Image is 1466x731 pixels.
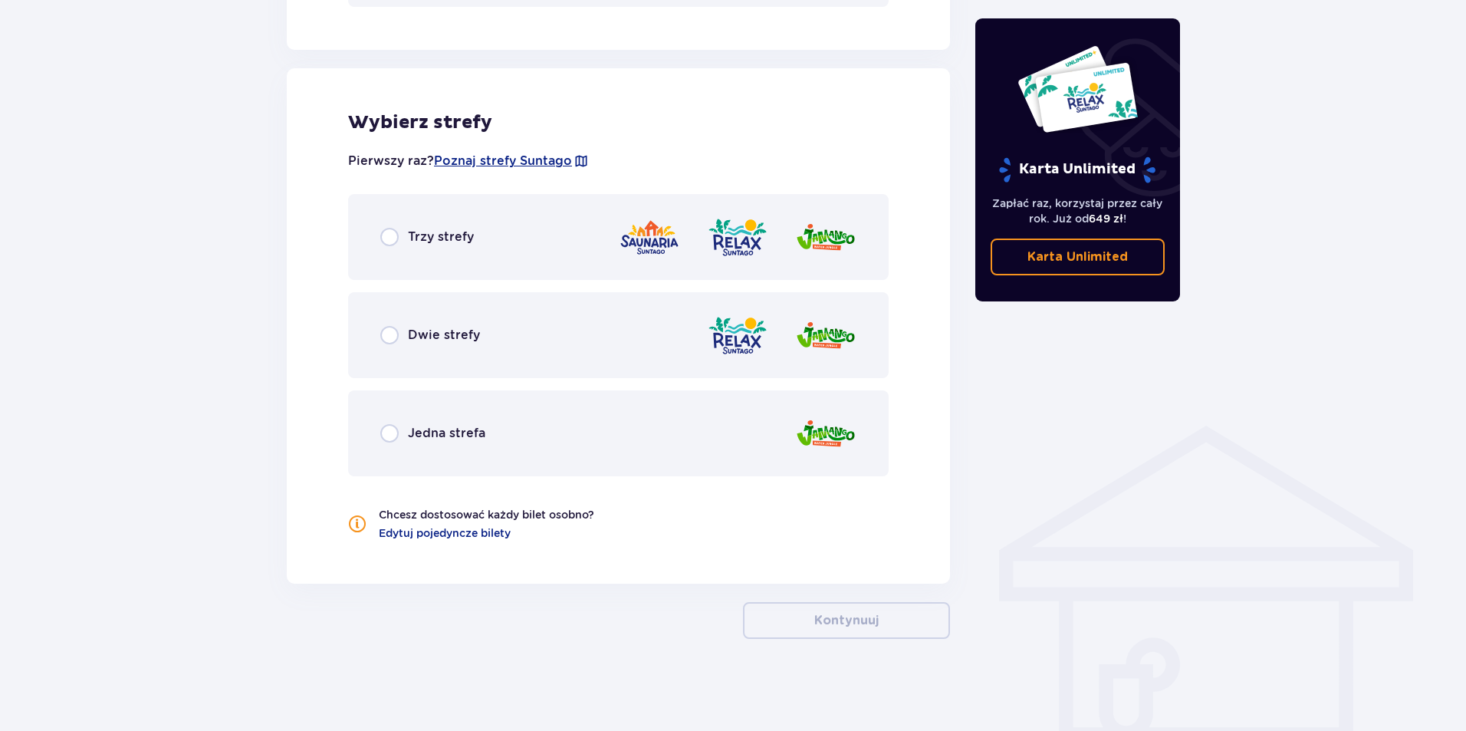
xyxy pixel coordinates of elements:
img: zone logo [707,216,768,259]
button: Kontynuuj [743,602,950,639]
p: Chcesz dostosować każdy bilet osobno? [379,507,594,522]
p: Karta Unlimited [998,156,1157,183]
span: 649 zł [1089,212,1123,225]
p: Jedna strefa [408,425,485,442]
p: Dwie strefy [408,327,480,344]
a: Poznaj strefy Suntago [434,153,572,170]
a: Karta Unlimited [991,239,1165,275]
img: zone logo [795,216,856,259]
p: Pierwszy raz? [348,153,589,170]
p: Karta Unlimited [1027,249,1128,265]
img: zone logo [619,216,680,259]
p: Kontynuuj [814,612,879,629]
p: Trzy strefy [408,229,474,245]
p: Wybierz strefy [348,111,889,134]
p: Zapłać raz, korzystaj przez cały rok. Już od ! [991,196,1165,226]
img: zone logo [795,314,856,357]
a: Edytuj pojedyncze bilety [379,525,511,541]
img: zone logo [707,314,768,357]
img: zone logo [795,412,856,456]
